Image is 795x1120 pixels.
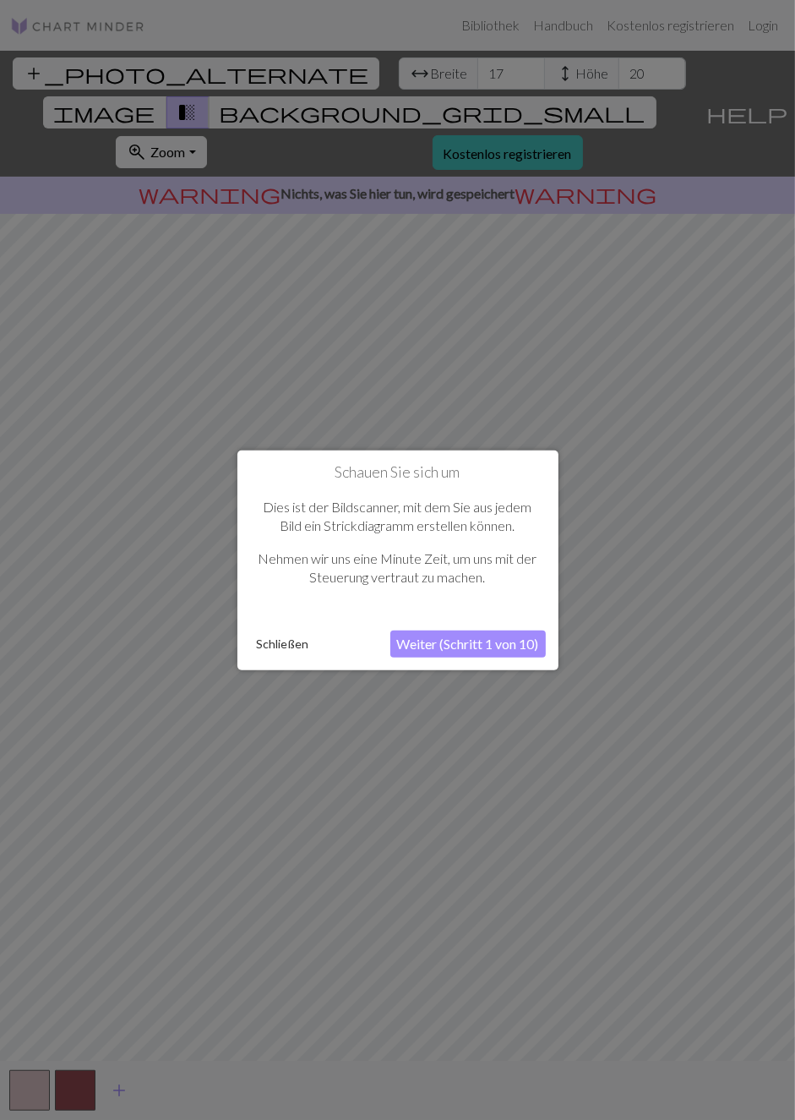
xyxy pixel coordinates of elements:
[250,631,316,657] button: Schließen
[259,550,537,585] font: Nehmen wir uns eine Minute Zeit, um uns mit der Steuerung vertraut zu machen.
[390,631,546,658] button: Weiter (Schritt 1 von 10)
[397,636,539,652] font: Weiter (Schritt 1 von 10)
[257,636,309,651] font: Schließen
[250,462,546,481] h1: Schauen Sie sich um
[237,450,558,669] div: Schauen Sie sich um
[335,462,460,480] font: Schauen Sie sich um
[264,499,532,533] font: Dies ist der Bildscanner, mit dem Sie aus jedem Bild ein Strickdiagramm erstellen können.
